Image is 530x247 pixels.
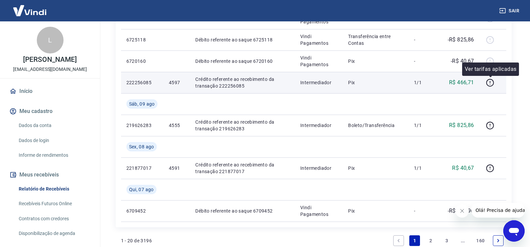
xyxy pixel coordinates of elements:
[129,101,155,107] span: Sáb, 09 ago
[195,119,290,132] p: Crédito referente ao recebimento da transação 219626283
[126,208,158,214] p: 6709452
[393,235,404,246] a: Previous page
[414,208,434,214] p: -
[129,143,154,150] span: Sex, 08 ago
[348,208,403,214] p: Pix
[300,33,337,46] p: Vindi Pagamentos
[425,235,436,246] a: Page 2
[451,57,474,65] p: -R$ 40,67
[16,227,92,240] a: Disponibilização de agenda
[498,5,522,17] button: Sair
[37,27,64,53] div: L
[8,0,51,21] img: Vindi
[16,134,92,147] a: Dados de login
[348,58,403,65] p: Pix
[452,164,474,172] p: R$ 40,67
[169,122,185,129] p: 4555
[348,79,403,86] p: Pix
[169,79,185,86] p: 4597
[126,36,158,43] p: 6725118
[448,207,474,215] p: -R$ 258,96
[23,56,77,63] p: [PERSON_NAME]
[195,161,290,175] p: Crédito referente ao recebimento da transação 221877017
[414,58,434,65] p: -
[348,165,403,171] p: Pix
[195,208,290,214] p: Débito referente ao saque 6709452
[441,235,452,246] a: Page 3
[414,165,434,171] p: 1/1
[16,148,92,162] a: Informe de rendimentos
[126,58,158,65] p: 6720160
[300,165,337,171] p: Intermediador
[169,165,185,171] p: 4591
[414,79,434,86] p: 1/1
[457,235,468,246] a: Jump forward
[13,66,87,73] p: [EMAIL_ADDRESS][DOMAIN_NAME]
[449,79,474,87] p: R$ 466,71
[16,119,92,132] a: Dados da conta
[414,122,434,129] p: 1/1
[126,122,158,129] p: 219626283
[448,36,474,44] p: -R$ 825,86
[129,186,154,193] span: Qui, 07 ago
[300,204,337,218] p: Vindi Pagamentos
[493,235,504,246] a: Next page
[300,122,337,129] p: Intermediador
[348,122,403,129] p: Boleto/Transferência
[8,167,92,182] button: Meus recebíveis
[348,33,403,46] p: Transferência entre Contas
[473,235,487,246] a: Page 160
[409,235,420,246] a: Page 1 is your current page
[300,79,337,86] p: Intermediador
[503,220,525,242] iframe: Botão para abrir a janela de mensagens
[414,36,434,43] p: -
[465,65,516,73] p: Ver tarifas aplicadas
[4,5,56,10] span: Olá! Precisa de ajuda?
[449,121,474,129] p: R$ 825,86
[126,79,158,86] p: 222256085
[471,203,525,218] iframe: Mensagem da empresa
[16,182,92,196] a: Relatório de Recebíveis
[8,104,92,119] button: Meu cadastro
[121,237,152,244] p: 1 - 20 de 3196
[126,165,158,171] p: 221877017
[300,54,337,68] p: Vindi Pagamentos
[8,84,92,99] a: Início
[455,204,469,218] iframe: Fechar mensagem
[195,36,290,43] p: Débito referente ao saque 6725118
[195,58,290,65] p: Débito referente ao saque 6720160
[16,212,92,226] a: Contratos com credores
[195,76,290,89] p: Crédito referente ao recebimento da transação 222256085
[16,197,92,211] a: Recebíveis Futuros Online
